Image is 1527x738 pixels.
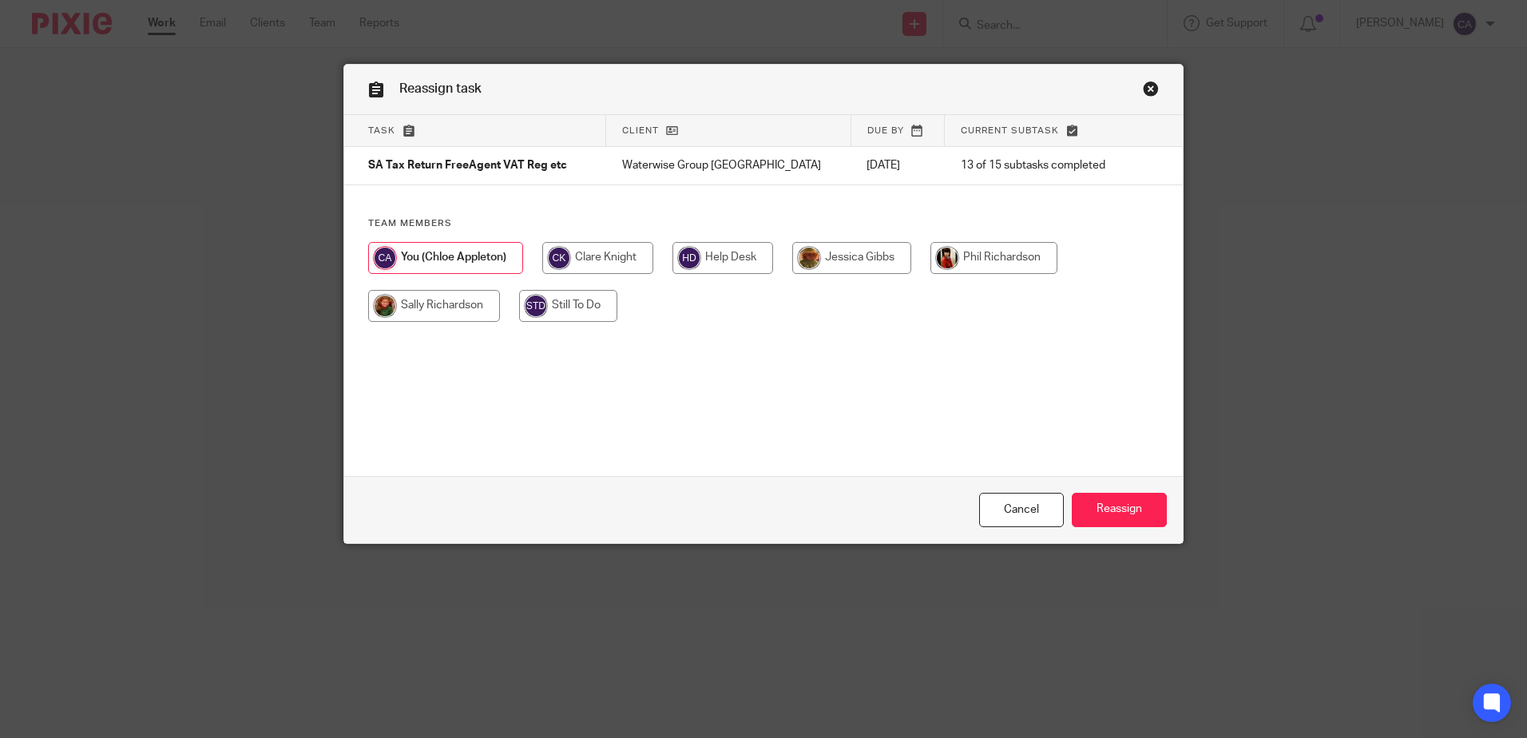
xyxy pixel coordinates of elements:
span: Due by [867,126,904,135]
span: Current subtask [961,126,1059,135]
span: SA Tax Return FreeAgent VAT Reg etc [368,161,567,172]
p: [DATE] [867,157,929,173]
span: Client [622,126,659,135]
span: Reassign task [399,82,482,95]
p: Waterwise Group [GEOGRAPHIC_DATA] [622,157,835,173]
a: Close this dialog window [1143,81,1159,102]
td: 13 of 15 subtasks completed [945,147,1132,185]
a: Close this dialog window [979,493,1064,527]
span: Task [368,126,395,135]
input: Reassign [1072,493,1167,527]
h4: Team members [368,217,1159,230]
